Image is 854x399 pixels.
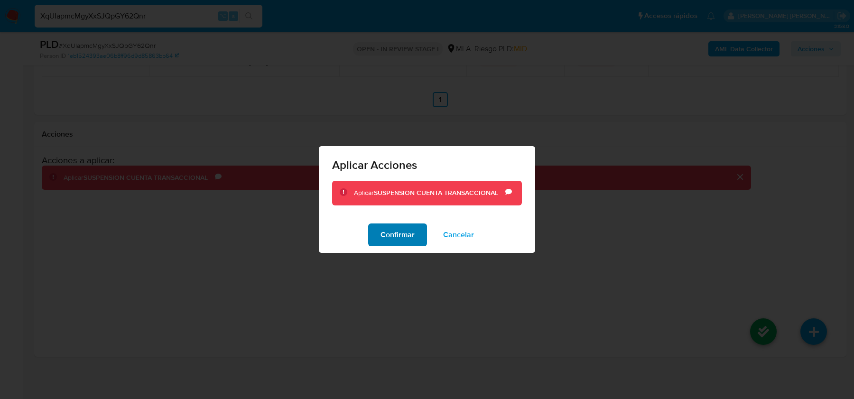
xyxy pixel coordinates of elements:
button: Cancelar [431,223,486,246]
div: Aplicar [354,188,505,198]
span: Confirmar [381,224,415,245]
b: SUSPENSION CUENTA TRANSACCIONAL [374,188,498,197]
button: Confirmar [368,223,427,246]
span: Aplicar Acciones [332,159,522,171]
span: Cancelar [443,224,474,245]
